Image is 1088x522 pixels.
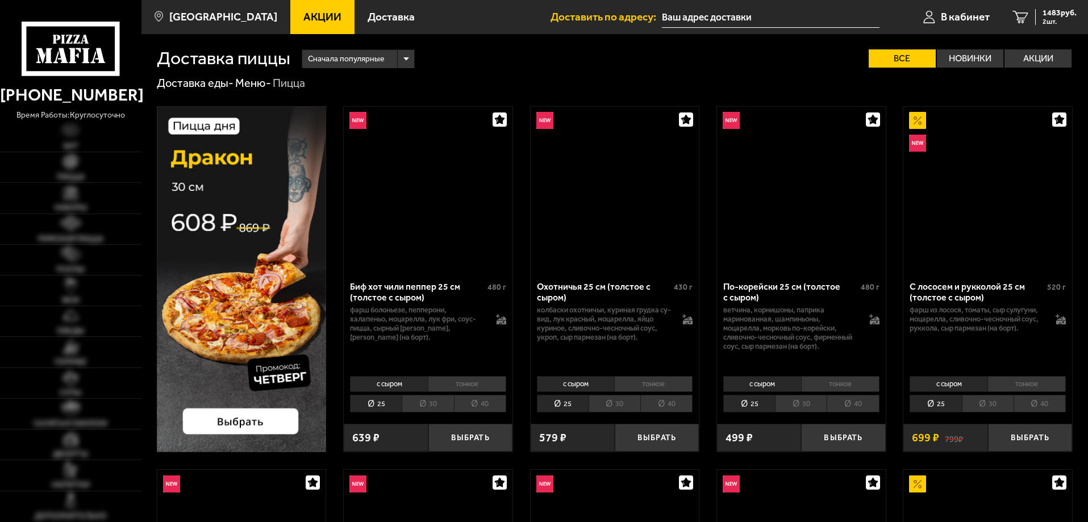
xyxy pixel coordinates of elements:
[52,481,90,489] span: Напитки
[1014,395,1066,412] li: 40
[62,297,80,304] span: WOK
[308,48,384,70] span: Сначала популярные
[352,432,380,444] span: 639 ₽
[537,376,615,392] li: с сыром
[350,306,485,342] p: фарш болоньезе, пепперони, халапеньо, моцарелла, лук фри, соус-пицца, сырный [PERSON_NAME], [PERS...
[157,76,234,90] a: Доставка еды-
[910,306,1044,333] p: фарш из лосося, томаты, сыр сулугуни, моцарелла, сливочно-чесночный соус, руккола, сыр пармезан (...
[349,475,366,492] img: Новинка
[38,235,103,243] span: Римская пицца
[614,376,693,392] li: тонкое
[1004,49,1072,68] label: Акции
[910,281,1044,303] div: С лососем и рукколой 25 см (толстое с сыром)
[903,107,1072,273] a: АкционныйНовинкаС лососем и рукколой 25 см (толстое с сыром)
[909,475,926,492] img: Акционный
[539,432,566,444] span: 579 ₽
[60,389,81,397] span: Супы
[344,107,512,273] a: НовинкаБиф хот чили пеппер 25 см (толстое с сыром)
[57,266,85,274] span: Роллы
[988,424,1072,452] button: Выбрать
[910,395,961,412] li: 25
[723,281,858,303] div: По-корейски 25 см (толстое с сыром)
[163,475,180,492] img: Новинка
[912,432,939,444] span: 699 ₽
[1047,282,1066,292] span: 520 г
[987,376,1066,392] li: тонкое
[273,76,305,91] div: Пицца
[55,204,87,212] span: Наборы
[368,11,415,22] span: Доставка
[536,475,553,492] img: Новинка
[531,107,699,273] a: НовинкаОхотничья 25 см (толстое с сыром)
[861,282,879,292] span: 480 г
[428,424,512,452] button: Выбрать
[63,143,78,151] span: Хит
[775,395,827,412] li: 30
[53,450,88,458] span: Десерты
[350,395,402,412] li: 25
[674,282,693,292] span: 430 г
[589,395,640,412] li: 30
[723,395,775,412] li: 25
[537,281,672,303] div: Охотничья 25 см (толстое с сыром)
[350,376,428,392] li: с сыром
[35,512,107,520] span: Дополнительно
[454,395,506,412] li: 40
[723,475,740,492] img: Новинка
[937,49,1004,68] label: Новинки
[723,112,740,129] img: Новинка
[57,327,84,335] span: Обеды
[551,11,662,22] span: Доставить по адресу:
[428,376,506,392] li: тонкое
[640,395,693,412] li: 40
[909,135,926,152] img: Новинка
[169,11,277,22] span: [GEOGRAPHIC_DATA]
[1043,18,1077,25] span: 2 шт.
[717,107,886,273] a: НовинкаПо-корейски 25 см (толстое с сыром)
[827,395,879,412] li: 40
[57,173,85,181] span: Пицца
[536,112,553,129] img: Новинка
[402,395,453,412] li: 30
[303,11,341,22] span: Акции
[157,49,290,68] h1: Доставка пиццы
[869,49,936,68] label: Все
[537,395,589,412] li: 25
[945,432,963,444] s: 799 ₽
[723,306,858,351] p: ветчина, корнишоны, паприка маринованная, шампиньоны, моцарелла, морковь по-корейски, сливочно-че...
[1043,9,1077,17] span: 1483 руб.
[55,358,87,366] span: Горячее
[910,376,987,392] li: с сыром
[726,432,753,444] span: 499 ₽
[801,424,885,452] button: Выбрать
[537,306,672,342] p: колбаски охотничьи, куриная грудка су-вид, лук красный, моцарелла, яйцо куриное, сливочно-чесночн...
[962,395,1014,412] li: 30
[235,76,271,90] a: Меню-
[662,7,879,28] input: Ваш адрес доставки
[941,11,990,22] span: В кабинет
[350,281,485,303] div: Биф хот чили пеппер 25 см (толстое с сыром)
[909,112,926,129] img: Акционный
[615,424,699,452] button: Выбрать
[801,376,879,392] li: тонкое
[34,420,107,428] span: Салаты и закуски
[487,282,506,292] span: 480 г
[349,112,366,129] img: Новинка
[723,376,801,392] li: с сыром
[662,7,879,28] span: Россия, Санкт-Петербург, проспект Энтузиастов, 28к1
